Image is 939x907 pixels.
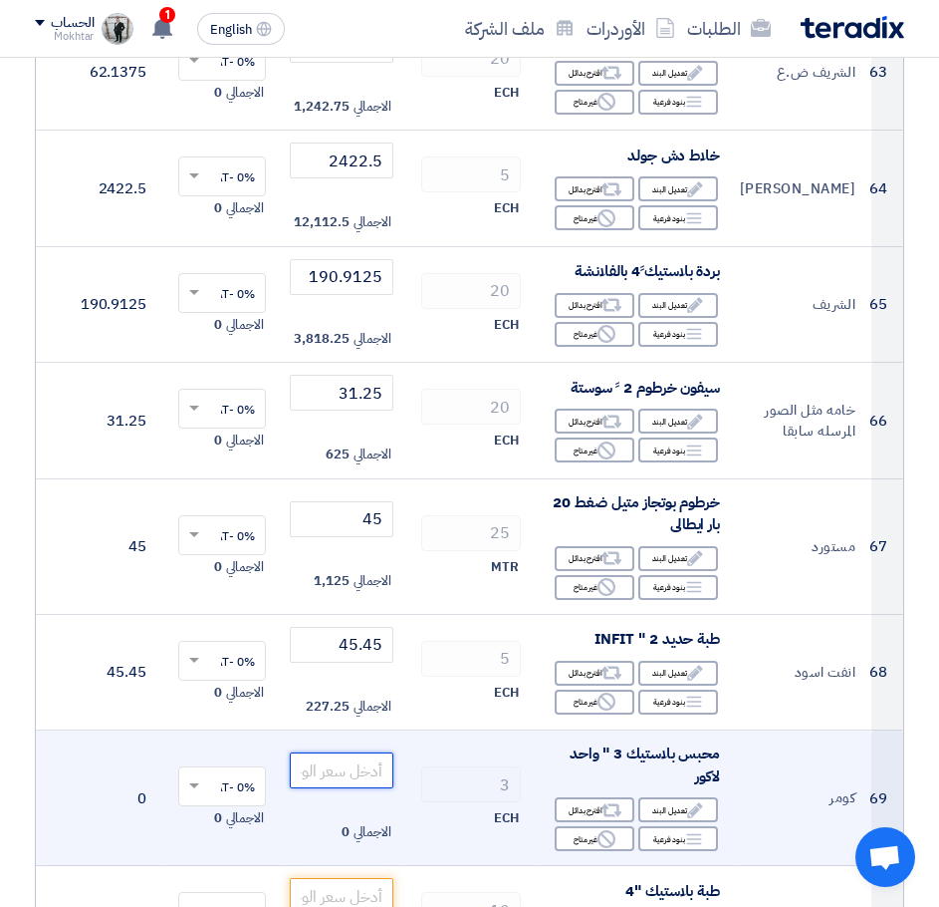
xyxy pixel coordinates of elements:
[353,571,391,591] span: الاجمالي
[43,246,162,363] td: 190.9125
[736,246,871,363] td: الشريف
[178,156,266,196] ng-select: VAT
[43,14,162,131] td: 62.1375
[353,445,391,464] span: الاجمالي
[638,293,718,318] div: تعديل البند
[627,145,720,166] span: خلاط دش جولد
[638,205,718,230] div: بنود فرعية
[178,515,266,555] ng-select: VAT
[736,131,871,247] td: [PERSON_NAME]
[353,329,391,349] span: الاجمالي
[555,293,634,318] div: اقترح بدائل
[638,90,718,115] div: بنود فرعية
[553,491,720,536] span: خرطوم بوتجاز متيل ضغط 20 بار ايطالى
[226,315,264,335] span: الاجمالي
[625,880,720,902] span: طبة بلاستيك "4
[555,797,634,822] div: اقترح بدائل
[494,431,519,451] span: ECH
[214,83,222,103] span: 0
[421,515,521,551] input: RFQ_STEP1.ITEMS.2.AMOUNT_TITLE
[638,176,718,201] div: تعديل البند
[51,15,94,32] div: الحساب
[43,478,162,614] td: 45
[214,315,222,335] span: 0
[353,822,391,842] span: الاجمالي
[494,683,519,703] span: ECH
[491,557,519,577] span: MTR
[102,13,133,45] img: sd_1660492822385.jpg
[306,697,349,717] span: 227.25
[871,614,903,731] td: 68
[638,690,718,715] div: بنود فرعية
[638,409,718,434] div: تعديل البند
[736,731,871,866] td: كومر
[290,143,393,178] input: أدخل سعر الوحدة
[555,826,634,851] div: غير متاح
[421,156,521,192] input: RFQ_STEP1.ITEMS.2.AMOUNT_TITLE
[178,389,266,429] ng-select: VAT
[226,198,264,218] span: الاجمالي
[43,614,162,731] td: 45.45
[570,743,720,787] span: محبس بلاستيك 3 " واحد لاكور
[226,808,264,828] span: الاجمالي
[736,614,871,731] td: انفت اسود
[353,97,391,117] span: الاجمالي
[290,259,393,295] input: أدخل سعر الوحدة
[555,575,634,600] div: غير متاح
[290,375,393,411] input: أدخل سعر الوحدة
[494,808,519,828] span: ECH
[226,431,264,451] span: الاجمالي
[421,389,521,425] input: RFQ_STEP1.ITEMS.2.AMOUNT_TITLE
[638,575,718,600] div: بنود فرعية
[214,808,222,828] span: 0
[638,797,718,822] div: تعديل البند
[178,641,266,681] ng-select: VAT
[871,14,903,131] td: 63
[736,363,871,479] td: خامه مثل الصور المرسله سابقا
[494,83,519,103] span: ECH
[581,5,681,52] a: الأوردرات
[290,753,393,788] input: أدخل سعر الوحدة
[555,322,634,347] div: غير متاح
[43,731,162,866] td: 0
[226,557,264,577] span: الاجمالي
[214,198,222,218] span: 0
[421,41,521,77] input: RFQ_STEP1.ITEMS.2.AMOUNT_TITLE
[35,31,94,42] div: Mokhtar
[594,628,720,650] span: طبة حديد 2 " INFIT
[555,661,634,686] div: اقترح بدائل
[871,731,903,866] td: 69
[801,16,904,39] img: Teradix logo
[421,641,521,677] input: RFQ_STEP1.ITEMS.2.AMOUNT_TITLE
[638,322,718,347] div: بنود فرعية
[326,445,350,464] span: 625
[555,409,634,434] div: اقترح بدائل
[736,14,871,131] td: الشريف ض.ع
[178,41,266,81] ng-select: VAT
[159,7,175,23] span: 1
[638,546,718,571] div: تعديل البند
[638,826,718,851] div: بنود فرعية
[226,683,264,703] span: الاجمالي
[555,90,634,115] div: غير متاح
[736,478,871,614] td: مستورد
[421,766,521,802] input: RFQ_STEP1.ITEMS.2.AMOUNT_TITLE
[43,363,162,479] td: 31.25
[638,438,718,462] div: بنود فرعية
[555,176,634,201] div: اقترح بدائل
[294,329,349,349] span: 3,818.25
[855,827,915,887] div: دردشة مفتوحة
[459,5,581,52] a: ملف الشركة
[871,131,903,247] td: 64
[178,766,266,806] ng-select: VAT
[314,571,350,591] span: 1,125
[555,438,634,462] div: غير متاح
[871,363,903,479] td: 66
[555,546,634,571] div: اقترح بدائل
[290,501,393,537] input: أدخل سعر الوحدة
[555,690,634,715] div: غير متاح
[575,260,720,282] span: بردة بلاستيك 4ً بالفلانشة
[294,212,349,232] span: 12,112.5
[226,83,264,103] span: الاجمالي
[681,5,777,52] a: الطلبات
